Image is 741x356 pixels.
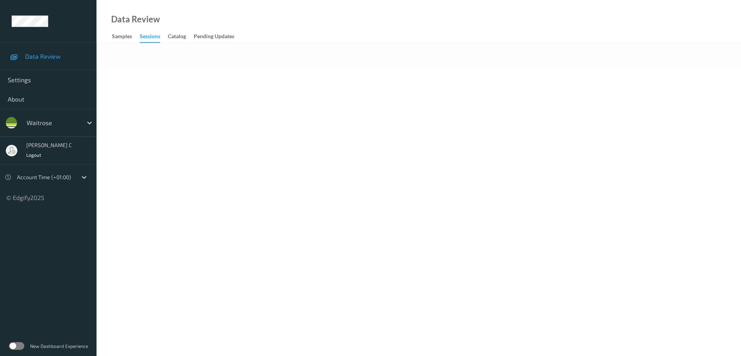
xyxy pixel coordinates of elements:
div: Samples [112,32,132,42]
div: Catalog [168,32,186,42]
div: Sessions [140,32,160,43]
a: Catalog [168,31,194,42]
a: Pending Updates [194,31,242,42]
div: Data Review [111,15,160,23]
div: Pending Updates [194,32,234,42]
a: Samples [112,31,140,42]
a: Sessions [140,31,168,43]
